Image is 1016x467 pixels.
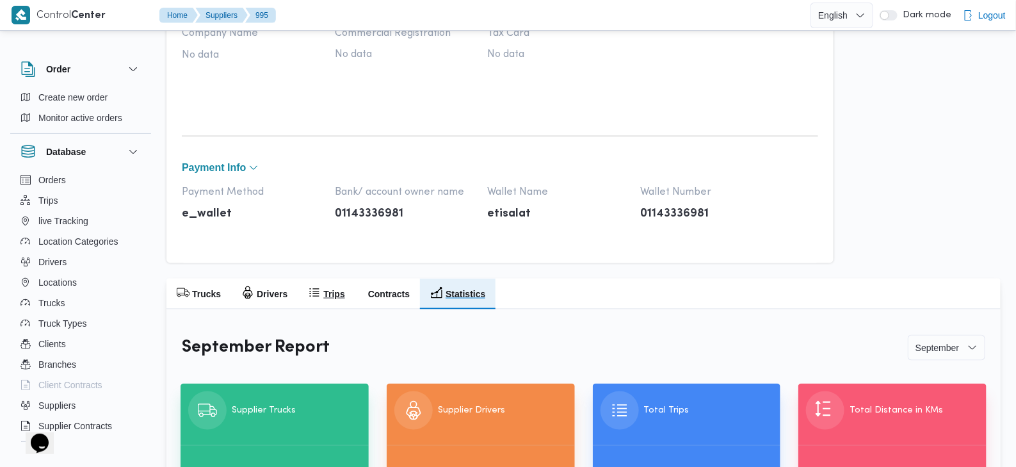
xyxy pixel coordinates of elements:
div: Supplier Trucks [232,406,296,416]
p: 01143336981 [335,208,475,221]
div: Company Info [182,17,818,113]
span: Devices [38,439,70,454]
span: Branches [38,357,76,372]
h2: Trucks [192,286,221,302]
h2: Statistics [446,286,485,302]
button: Devices [15,436,146,457]
button: Locations [15,272,146,293]
b: Center [71,11,106,20]
div: Database [10,170,151,447]
p: etisalat [488,208,628,221]
button: Order [20,61,141,77]
span: Bank/ account owner name [335,186,475,198]
p: e_wallet [182,208,322,221]
span: Wallet Number [640,186,780,198]
button: Create new order [15,87,146,108]
span: Location Categories [38,234,118,249]
iframe: chat widget [13,416,54,454]
span: Client Contracts [38,377,102,393]
button: Orders [15,170,146,190]
span: No data [182,50,219,60]
span: Drivers [38,254,67,270]
button: Monitor active orders [15,108,146,128]
button: Database [20,144,141,160]
span: Monitor active orders [38,110,122,126]
button: Supplier Contracts [15,416,146,436]
button: 995 [245,8,276,23]
button: Location Categories [15,231,146,252]
h3: Order [46,61,70,77]
div: Order [10,87,151,133]
span: Clients [38,336,66,352]
span: Tax Card [488,28,628,39]
h3: Database [46,144,86,160]
span: Supplier Contracts [38,418,112,434]
button: Drivers [15,252,146,272]
span: No data [488,49,628,60]
p: 01143336981 [640,208,780,221]
button: payment Info [182,163,818,173]
button: Client Contracts [15,375,146,395]
span: Suppliers [38,398,76,413]
button: Logout [958,3,1011,28]
span: Payment Method [182,186,322,198]
button: Home [159,8,198,23]
span: Dark mode [898,10,951,20]
span: Company Name [182,28,322,39]
span: Wallet Name [488,186,628,198]
img: X8yXhbKr1z7QwAAAABJRU5ErkJggg== [12,6,30,24]
div: Supplier Drivers [438,406,505,416]
span: Trucks [38,295,65,311]
button: live Tracking [15,211,146,231]
span: Create new order [38,90,108,105]
span: No data [335,49,475,60]
span: Orders [38,172,66,188]
h2: Contracts [368,286,410,302]
span: Locations [38,275,77,290]
button: Trucks [15,293,146,313]
button: Suppliers [15,395,146,416]
span: Trips [38,193,58,208]
div: Total Distance in KMs [850,406,943,416]
span: Truck Types [38,316,86,331]
button: Clients [15,334,146,354]
h2: September Report [182,338,330,358]
span: payment Info [182,163,246,173]
button: Branches [15,354,146,375]
button: Suppliers [195,8,248,23]
h2: Drivers [257,286,287,302]
h2: Trips [323,286,344,302]
span: live Tracking [38,213,88,229]
div: payment Info [182,176,818,263]
button: Trips [15,190,146,211]
button: Truck Types [15,313,146,334]
span: Logout [978,8,1006,23]
span: Commercial Registration [335,28,475,39]
div: Total Trips [644,406,689,416]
